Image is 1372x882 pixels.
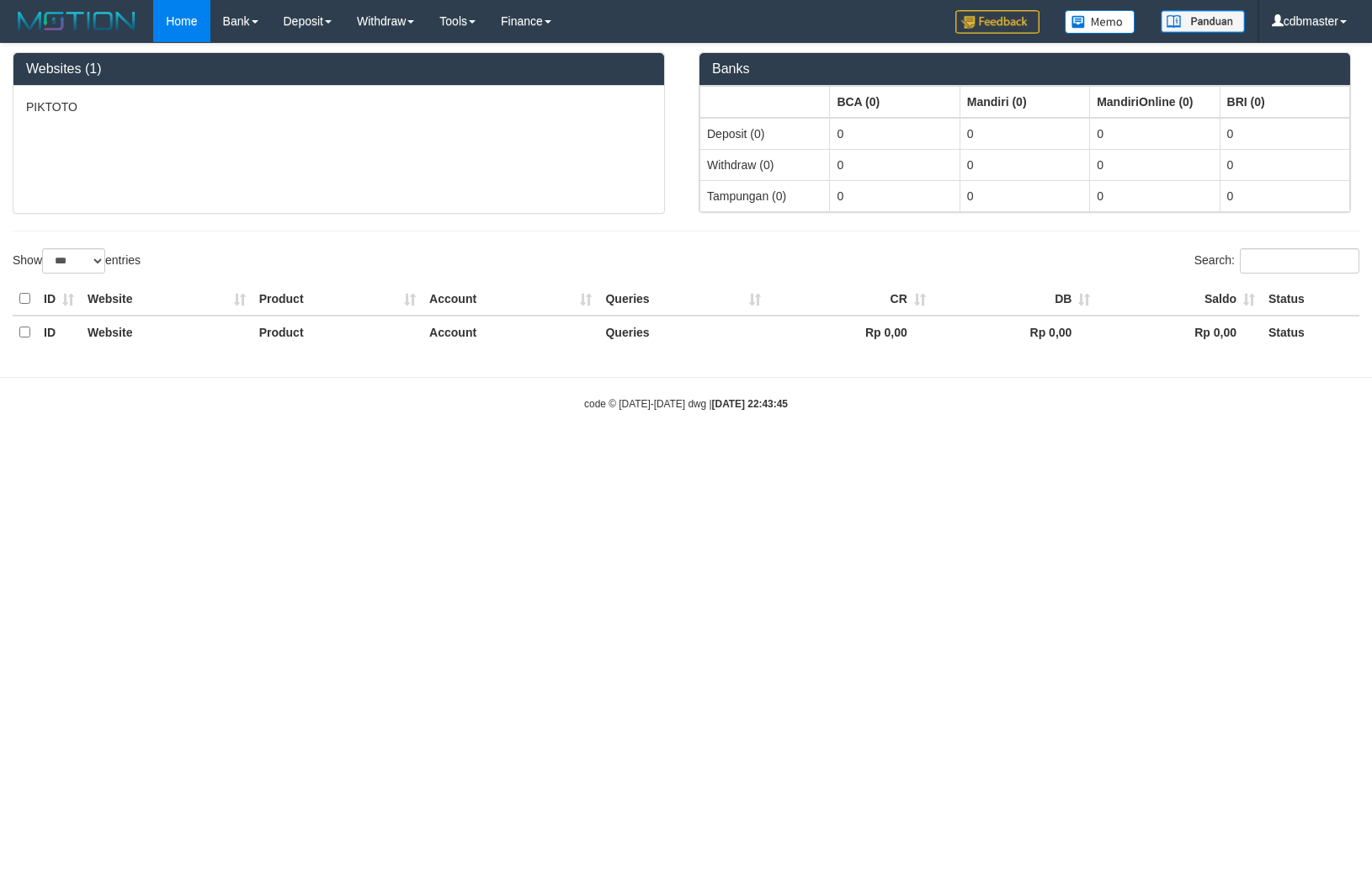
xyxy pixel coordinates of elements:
th: Group: activate to sort column ascending [1220,86,1349,118]
td: 0 [1090,149,1220,180]
td: 0 [1220,149,1349,180]
td: 0 [1090,180,1220,211]
th: Queries [598,316,768,348]
label: Search: [1194,248,1359,274]
img: MOTION_logo.png [13,8,141,34]
th: Account [423,283,598,316]
strong: [DATE] 22:43:45 [712,398,788,410]
th: Website [81,283,253,316]
img: Feedback.jpg [955,10,1040,34]
th: Website [81,316,253,348]
select: Showentries [42,248,105,274]
h3: Banks [712,61,1337,77]
input: Search: [1240,248,1359,274]
td: 0 [1220,180,1349,211]
th: Account [423,316,598,348]
td: 0 [830,118,960,150]
th: Group: activate to sort column ascending [1090,86,1220,118]
td: 0 [960,149,1089,180]
th: DB [933,283,1098,316]
td: 0 [960,118,1089,150]
th: Group: activate to sort column ascending [830,86,960,118]
th: Rp 0,00 [1097,316,1262,348]
th: ID [37,316,81,348]
th: Group: activate to sort column ascending [960,86,1089,118]
label: Show entries [13,248,141,274]
td: 0 [830,180,960,211]
th: Group: activate to sort column ascending [700,86,830,118]
th: CR [768,283,933,316]
th: Product [253,316,423,348]
td: 0 [1220,118,1349,150]
img: panduan.png [1161,10,1245,33]
th: Saldo [1097,283,1262,316]
td: 0 [960,180,1089,211]
th: Queries [598,283,768,316]
th: Rp 0,00 [933,316,1098,348]
p: PIKTOTO [26,98,651,115]
h3: Websites (1) [26,61,651,77]
th: Status [1262,316,1359,348]
img: Button%20Memo.svg [1065,10,1135,34]
td: Tampungan (0) [700,180,830,211]
td: Deposit (0) [700,118,830,150]
th: Rp 0,00 [768,316,933,348]
small: code © [DATE]-[DATE] dwg | [584,398,788,410]
th: Status [1262,283,1359,316]
td: Withdraw (0) [700,149,830,180]
td: 0 [1090,118,1220,150]
td: 0 [830,149,960,180]
th: ID [37,283,81,316]
th: Product [253,283,423,316]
